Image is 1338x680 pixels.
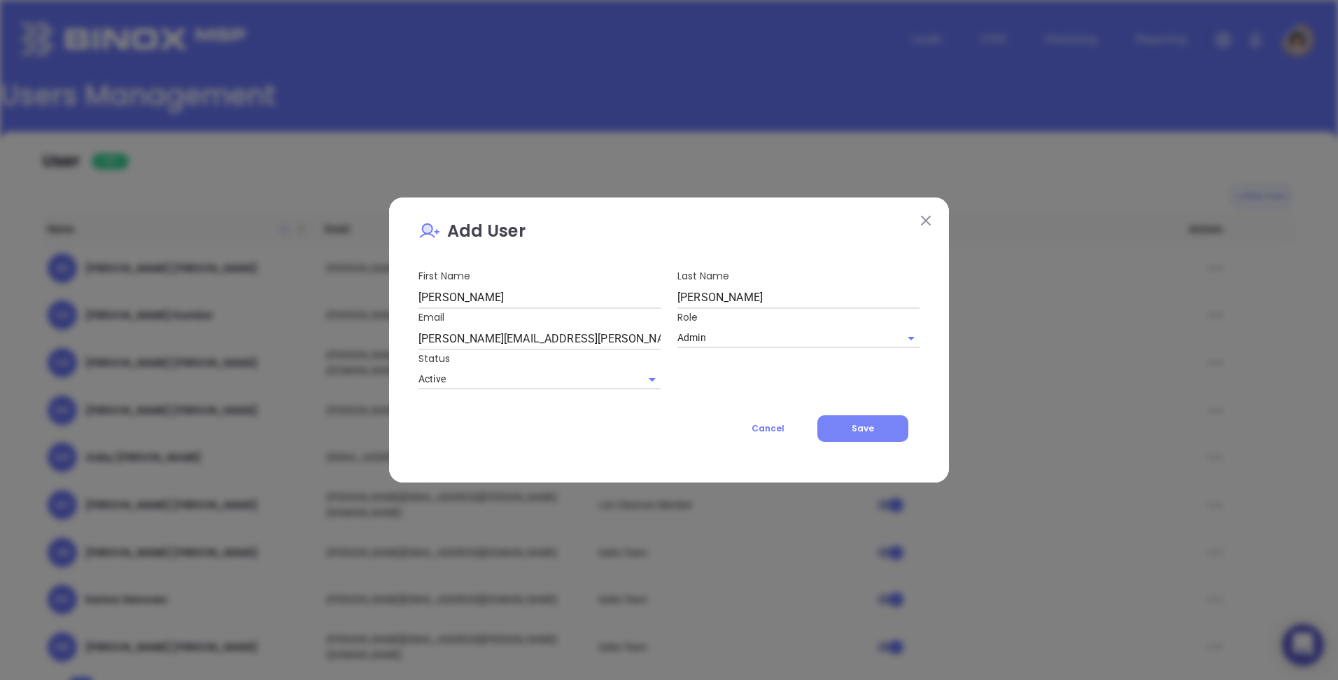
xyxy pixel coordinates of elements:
button: Open [901,328,921,348]
button: Save [817,415,908,442]
label: First Name [418,269,470,284]
button: Open [642,370,662,389]
img: close modal [921,216,931,225]
label: Email [418,310,444,325]
span: Cancel [752,422,784,434]
label: Role [677,310,698,325]
button: Cancel [726,415,810,442]
label: Status [418,352,450,366]
label: Last Name [677,269,729,284]
p: Add User [418,218,920,251]
span: Save [852,422,874,434]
